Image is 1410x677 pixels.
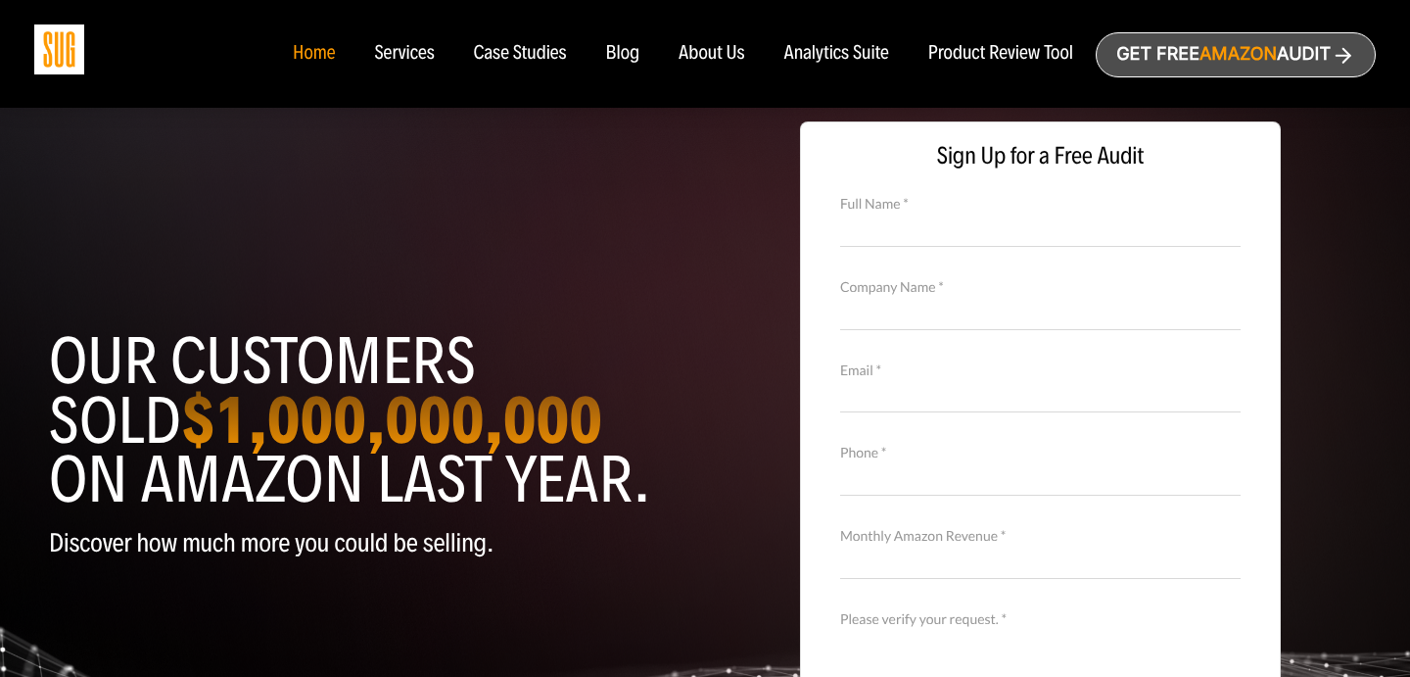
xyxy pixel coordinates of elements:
[679,43,745,65] a: About Us
[34,24,84,74] img: Sug
[181,380,602,460] strong: $1,000,000,000
[840,295,1241,329] input: Company Name *
[840,193,1241,215] label: Full Name *
[840,360,1241,381] label: Email *
[840,608,1241,630] label: Please verify your request. *
[840,545,1241,579] input: Monthly Amazon Revenue *
[840,461,1241,496] input: Contact Number *
[840,276,1241,298] label: Company Name *
[1199,44,1277,65] span: Amazon
[784,43,889,65] a: Analytics Suite
[928,43,1073,65] a: Product Review Tool
[374,43,434,65] a: Services
[49,529,690,557] p: Discover how much more you could be selling.
[840,525,1241,547] label: Monthly Amazon Revenue *
[293,43,335,65] a: Home
[840,378,1241,412] input: Email *
[821,142,1260,170] span: Sign Up for a Free Audit
[606,43,640,65] a: Blog
[1096,32,1376,77] a: Get freeAmazonAudit
[474,43,567,65] a: Case Studies
[49,332,690,509] h1: Our customers sold on Amazon last year.
[840,442,1241,463] label: Phone *
[840,212,1241,246] input: Full Name *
